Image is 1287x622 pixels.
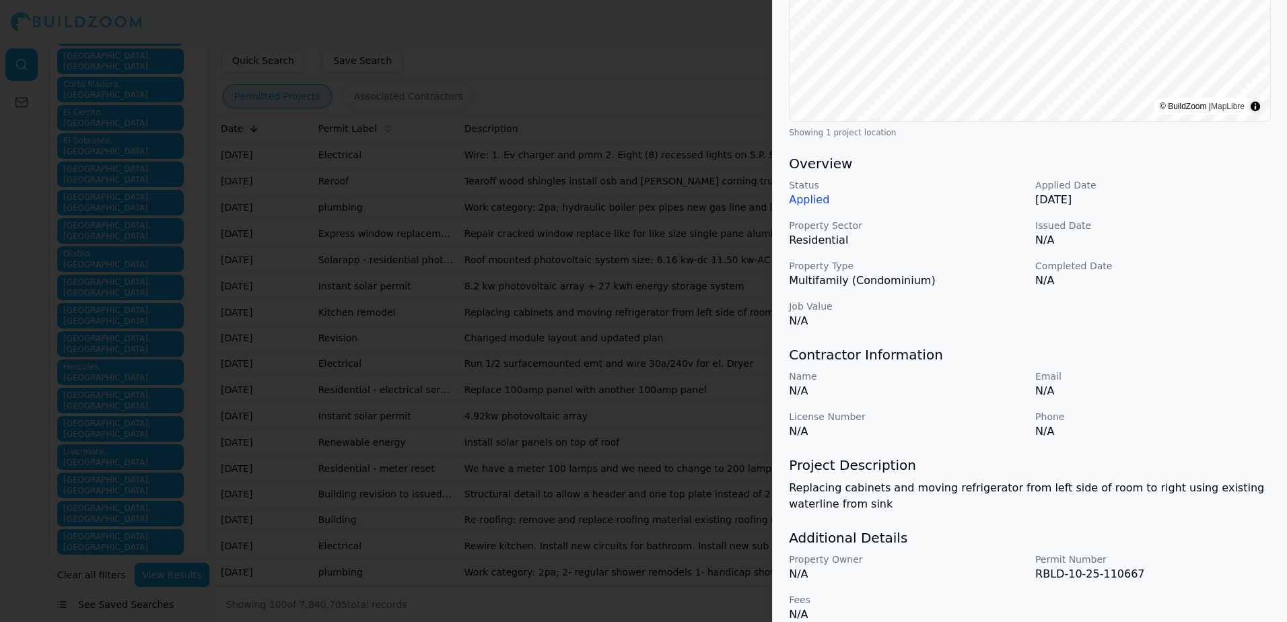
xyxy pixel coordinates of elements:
p: Applied [789,192,1024,208]
p: RBLD-10-25-110667 [1035,566,1271,582]
summary: Toggle attribution [1247,98,1263,114]
p: N/A [1035,273,1271,289]
a: MapLibre [1211,102,1245,111]
p: Issued Date [1035,219,1271,232]
p: [DATE] [1035,192,1271,208]
p: N/A [789,383,1024,399]
p: N/A [789,313,1024,329]
p: License Number [789,410,1024,423]
h3: Additional Details [789,528,1271,547]
p: Job Value [789,300,1024,313]
p: N/A [789,423,1024,440]
p: N/A [1035,232,1271,248]
h3: Overview [789,154,1271,173]
p: N/A [1035,383,1271,399]
p: Property Owner [789,553,1024,566]
div: © BuildZoom | [1160,100,1245,113]
p: Residential [789,232,1024,248]
p: Completed Date [1035,259,1271,273]
p: Property Sector [789,219,1024,232]
p: Phone [1035,410,1271,423]
p: Property Type [789,259,1024,273]
p: Multifamily (Condominium) [789,273,1024,289]
p: Applied Date [1035,178,1271,192]
h3: Project Description [789,456,1271,475]
p: N/A [789,566,1024,582]
p: Fees [789,593,1024,607]
h3: Contractor Information [789,345,1271,364]
div: Showing 1 project location [789,127,1271,138]
p: Email [1035,370,1271,383]
p: Status [789,178,1024,192]
p: Name [789,370,1024,383]
p: Replacing cabinets and moving refrigerator from left side of room to right using existing waterli... [789,480,1271,512]
p: N/A [1035,423,1271,440]
p: Permit Number [1035,553,1271,566]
